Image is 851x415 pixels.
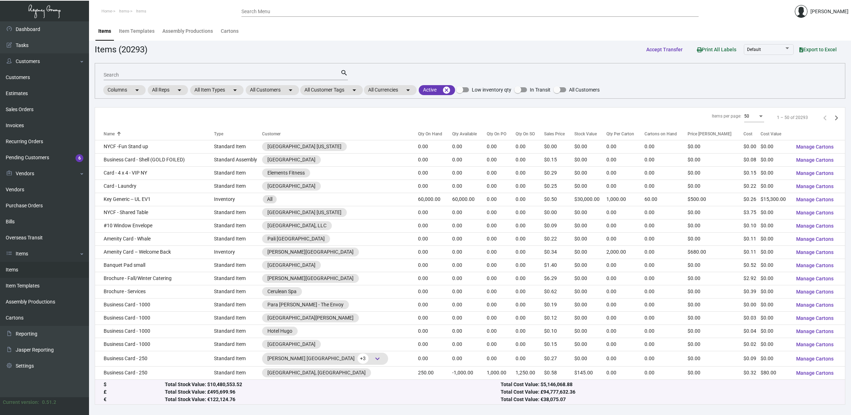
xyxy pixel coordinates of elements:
[516,140,544,153] td: 0.00
[574,285,606,298] td: $0.00
[796,210,834,216] span: Manage Cartons
[418,232,452,245] td: 0.00
[487,180,516,193] td: 0.00
[516,232,544,245] td: 0.00
[646,47,683,52] span: Accept Transfer
[712,113,741,119] div: Items per page:
[606,298,644,311] td: 0.00
[761,193,791,206] td: $15,300.00
[688,311,743,325] td: $0.00
[418,131,452,137] div: Qty On Hand
[119,27,155,35] div: Item Templates
[644,193,688,206] td: 60.00
[544,259,574,272] td: $1.40
[644,259,688,272] td: 0.00
[487,272,516,285] td: 0.00
[574,298,606,311] td: $0.00
[790,285,839,298] button: Manage Cartons
[796,276,834,281] span: Manage Cartons
[761,180,791,193] td: $0.00
[104,131,115,137] div: Name
[418,259,452,272] td: 0.00
[743,259,761,272] td: $0.52
[761,153,791,166] td: $0.00
[544,298,574,311] td: $0.19
[442,86,451,94] mat-icon: cancel
[796,223,834,229] span: Manage Cartons
[544,206,574,219] td: $0.00
[688,285,743,298] td: $0.00
[418,245,452,259] td: 0.00
[516,166,544,180] td: 0.00
[452,206,487,219] td: 0.00
[790,325,839,338] button: Manage Cartons
[95,140,214,153] td: NYCF -Fun Stand up
[790,233,839,245] button: Manage Cartons
[119,9,129,14] span: Items
[606,140,644,153] td: 0.00
[516,298,544,311] td: 0.00
[487,285,516,298] td: 0.00
[452,140,487,153] td: 0.00
[644,272,688,285] td: 0.00
[761,245,791,259] td: $0.00
[743,272,761,285] td: $2.92
[452,166,487,180] td: 0.00
[606,206,644,219] td: 0.00
[214,298,262,311] td: Standard Item
[214,232,262,245] td: Standard Item
[743,193,761,206] td: $0.26
[340,69,348,77] mat-icon: search
[544,131,574,137] div: Sales Price
[419,85,455,95] mat-chip: Active
[574,259,606,272] td: $0.00
[688,232,743,245] td: $0.00
[761,311,791,325] td: $0.00
[796,197,834,202] span: Manage Cartons
[688,298,743,311] td: $0.00
[574,206,606,219] td: $0.00
[796,183,834,189] span: Manage Cartons
[796,263,834,268] span: Manage Cartons
[452,232,487,245] td: 0.00
[790,140,839,153] button: Manage Cartons
[574,219,606,232] td: $0.00
[487,219,516,232] td: 0.00
[761,272,791,285] td: $0.00
[831,112,842,123] button: Next page
[487,245,516,259] td: 0.00
[688,131,743,137] div: Price [PERSON_NAME]
[95,43,147,56] div: Items (20293)
[796,157,834,163] span: Manage Cartons
[691,43,742,56] button: Print All Labels
[95,232,214,245] td: Amenity Card - Whale
[644,298,688,311] td: 0.00
[452,131,477,137] div: Qty Available
[487,153,516,166] td: 0.00
[796,302,834,308] span: Manage Cartons
[688,259,743,272] td: $0.00
[516,245,544,259] td: 0.00
[743,166,761,180] td: $0.15
[418,206,452,219] td: 0.00
[267,288,297,295] div: Cerulean Spa
[516,311,544,325] td: 0.00
[688,180,743,193] td: $0.00
[796,144,834,150] span: Manage Cartons
[796,356,834,362] span: Manage Cartons
[790,154,839,166] button: Manage Cartons
[516,259,544,272] td: 0.00
[214,193,262,206] td: Inventory
[452,219,487,232] td: 0.00
[794,43,842,56] button: Export to Excel
[267,156,315,164] div: [GEOGRAPHIC_DATA]
[98,27,111,35] div: Items
[418,131,442,137] div: Qty On Hand
[231,86,239,94] mat-icon: arrow_drop_down
[418,166,452,180] td: 0.00
[688,206,743,219] td: $0.00
[819,112,831,123] button: Previous page
[452,272,487,285] td: 0.00
[263,195,277,203] mat-chip: All
[796,370,834,376] span: Manage Cartons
